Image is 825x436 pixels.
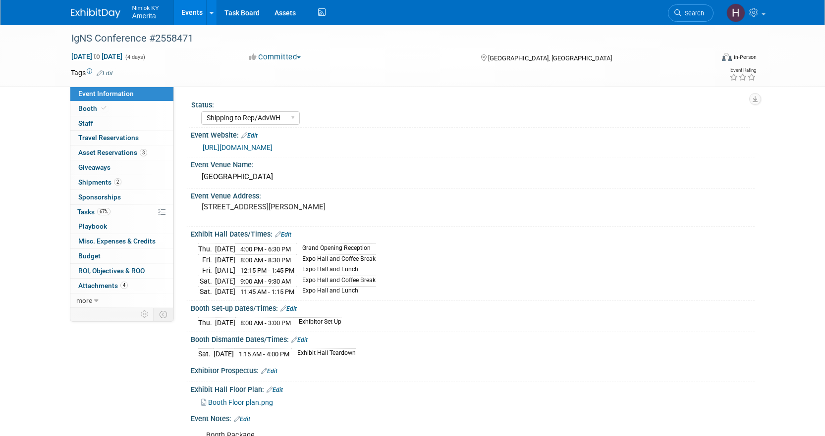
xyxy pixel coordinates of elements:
[97,208,110,215] span: 67%
[70,279,173,293] a: Attachments4
[201,398,273,406] a: Booth Floor plan.png
[136,308,154,321] td: Personalize Event Tab Strip
[726,3,745,22] img: Hannah Durbin
[214,349,234,359] td: [DATE]
[296,265,376,276] td: Expo Hall and Lunch
[70,190,173,204] a: Sponsorships
[140,149,147,156] span: 3
[198,287,215,297] td: Sat.
[78,148,147,156] span: Asset Reservations
[124,54,145,60] span: (4 days)
[198,243,215,254] td: Thu.
[215,276,235,287] td: [DATE]
[77,208,110,216] span: Tasks
[71,68,113,78] td: Tags
[191,227,755,240] div: Exhibit Hall Dates/Times:
[215,318,235,328] td: [DATE]
[215,265,235,276] td: [DATE]
[78,163,110,171] span: Giveaways
[296,287,376,297] td: Expo Hall and Lunch
[240,256,291,264] span: 8:00 AM - 8:30 PM
[70,116,173,131] a: Staff
[70,101,173,116] a: Booth
[296,254,376,265] td: Expo Hall and Coffee Break
[655,51,757,66] div: Event Format
[203,144,273,151] a: [URL][DOMAIN_NAME]
[267,387,283,393] a: Edit
[293,318,341,328] td: Exhibitor Set Up
[240,267,294,274] span: 12:15 PM - 1:45 PM
[191,157,755,170] div: Event Venue Name:
[198,349,214,359] td: Sat.
[191,301,755,314] div: Booth Set-up Dates/Times:
[234,416,250,423] a: Edit
[296,243,376,254] td: Grand Opening Reception
[488,54,612,62] span: [GEOGRAPHIC_DATA], [GEOGRAPHIC_DATA]
[240,245,291,253] span: 4:00 PM - 6:30 PM
[191,128,755,141] div: Event Website:
[78,282,128,290] span: Attachments
[240,288,294,295] span: 11:45 AM - 1:15 PM
[241,132,258,139] a: Edit
[78,222,107,230] span: Playbook
[208,398,273,406] span: Booth Floor plan.png
[71,52,123,61] span: [DATE] [DATE]
[202,202,415,211] pre: [STREET_ADDRESS][PERSON_NAME]
[70,145,173,160] a: Asset Reservations3
[120,282,128,289] span: 4
[198,265,215,276] td: Fri.
[246,52,305,62] button: Committed
[215,287,235,297] td: [DATE]
[114,178,121,186] span: 2
[733,53,757,61] div: In-Person
[76,296,92,304] span: more
[280,305,297,312] a: Edit
[240,319,291,327] span: 8:00 AM - 3:00 PM
[132,2,159,12] span: Nimlok KY
[239,350,289,358] span: 1:15 AM - 4:00 PM
[78,267,145,275] span: ROI, Objectives & ROO
[198,169,747,185] div: [GEOGRAPHIC_DATA]
[70,205,173,219] a: Tasks67%
[668,4,714,22] a: Search
[70,219,173,234] a: Playbook
[198,254,215,265] td: Fri.
[240,278,291,285] span: 9:00 AM - 9:30 AM
[78,237,156,245] span: Misc. Expenses & Credits
[296,276,376,287] td: Expo Hall and Coffee Break
[729,68,756,73] div: Event Rating
[261,368,277,375] a: Edit
[191,382,755,395] div: Exhibit Hall Floor Plan:
[722,53,732,61] img: Format-Inperson.png
[78,193,121,201] span: Sponsorships
[78,90,134,97] span: Event Information
[70,160,173,175] a: Giveaways
[191,363,755,376] div: Exhibitor Prospectus:
[70,293,173,308] a: more
[78,104,109,112] span: Booth
[78,178,121,186] span: Shipments
[68,30,699,48] div: IgNS Conference #2558471
[70,234,173,248] a: Misc. Expenses & Credits
[132,12,156,20] span: Amerita
[191,411,755,424] div: Event Notes:
[92,52,102,60] span: to
[102,105,107,111] i: Booth reservation complete
[291,349,356,359] td: Exhibit Hall Teardown
[70,249,173,263] a: Budget
[97,70,113,77] a: Edit
[70,87,173,101] a: Event Information
[70,131,173,145] a: Travel Reservations
[191,97,750,110] div: Status:
[191,332,755,345] div: Booth Dismantle Dates/Times:
[215,254,235,265] td: [DATE]
[71,8,120,18] img: ExhibitDay
[78,252,101,260] span: Budget
[78,119,93,127] span: Staff
[215,243,235,254] td: [DATE]
[70,175,173,190] a: Shipments2
[70,264,173,278] a: ROI, Objectives & ROO
[275,231,291,238] a: Edit
[153,308,173,321] td: Toggle Event Tabs
[198,318,215,328] td: Thu.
